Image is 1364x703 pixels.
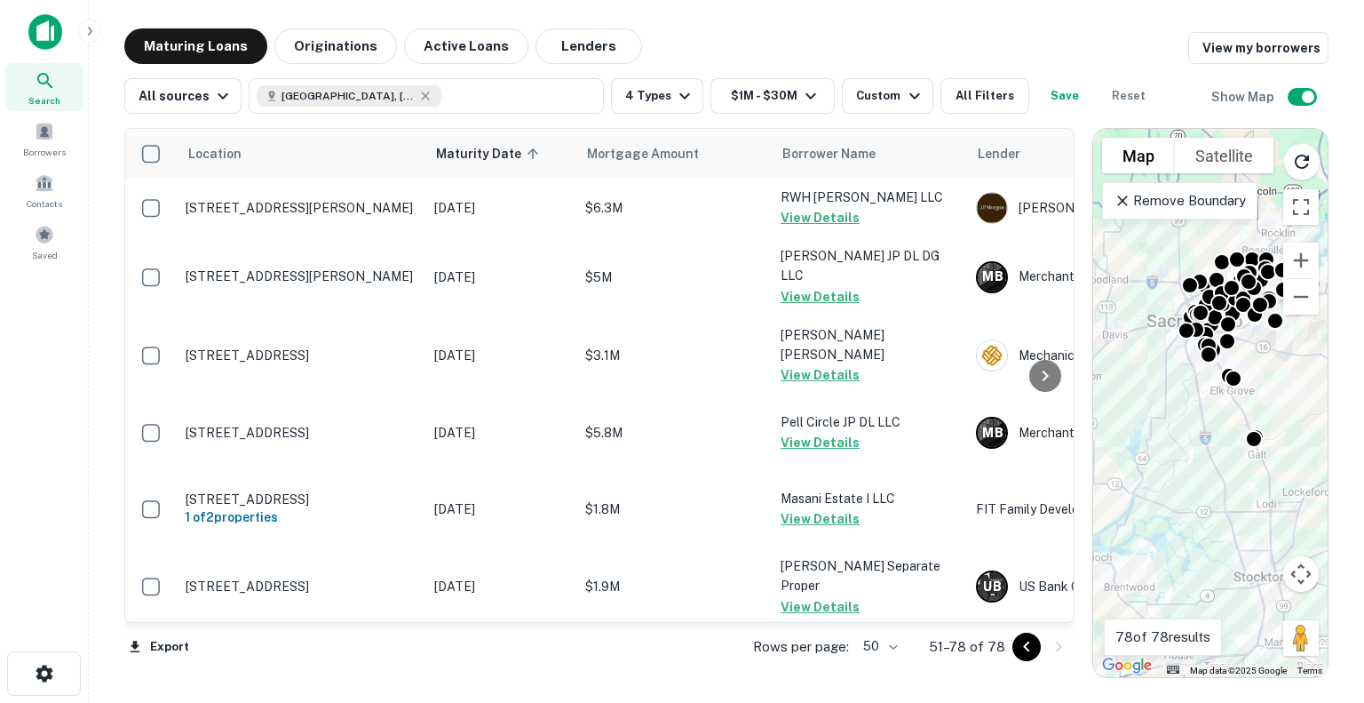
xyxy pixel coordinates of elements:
button: Maturing Loans [124,28,267,64]
p: [PERSON_NAME] Separate Proper [781,556,958,595]
button: Go to previous page [1012,633,1041,661]
p: Pell Circle JP DL LLC [781,412,958,432]
span: Mortgage Amount [587,143,722,164]
button: View Details [781,286,860,308]
button: Reload search area [1283,143,1320,180]
button: All sources [124,78,242,114]
div: Custom [856,85,924,107]
p: [STREET_ADDRESS] [186,348,416,363]
button: View Details [781,508,860,530]
p: 51–78 of 78 [929,636,1005,658]
p: Masani Estate I LLC [781,489,958,508]
p: Rows per page: [753,636,849,658]
span: Search [28,93,60,108]
button: Custom [842,78,932,114]
button: View Details [781,432,860,453]
button: Export [124,634,194,660]
p: U B [983,578,1001,596]
th: Lender [967,129,1251,179]
a: Saved [5,218,83,266]
p: M B [982,268,1003,286]
button: Zoom in [1283,243,1319,278]
p: $6.3M [585,198,763,218]
button: Map camera controls [1283,556,1319,592]
p: FIT Family Development LP [976,499,1242,519]
button: [GEOGRAPHIC_DATA], [GEOGRAPHIC_DATA], [GEOGRAPHIC_DATA] [249,78,604,114]
p: [DATE] [434,268,567,287]
div: [PERSON_NAME] [976,192,1242,224]
p: [DATE] [434,198,567,218]
button: Originations [274,28,397,64]
a: Open this area in Google Maps (opens a new window) [1098,654,1156,677]
button: Save your search to get updates of matches that match your search criteria. [1036,78,1093,114]
p: $5M [585,268,763,287]
p: [DATE] [434,499,567,519]
div: 50 [856,634,900,659]
p: 78 of 78 results [1115,627,1210,648]
p: M B [982,424,1003,443]
button: $1M - $30M [710,78,835,114]
div: All sources [139,85,234,107]
p: $1.8M [585,499,763,519]
a: Search [5,63,83,111]
div: Merchants Bank Of Commerce [976,417,1242,449]
th: Mortgage Amount [576,129,772,179]
p: [STREET_ADDRESS] [186,491,416,507]
th: Location [177,129,425,179]
span: Saved [32,248,58,262]
img: Google [1098,654,1156,677]
img: capitalize-icon.png [28,14,62,50]
span: Maturity Date [436,143,544,164]
th: Borrower Name [772,129,967,179]
img: picture [977,193,1007,223]
p: [PERSON_NAME] JP DL DG LLC [781,246,958,285]
p: [DATE] [434,577,567,596]
p: $1.9M [585,577,763,596]
button: 4 Types [611,78,703,114]
h6: 1 of 2 properties [186,507,416,527]
p: [STREET_ADDRESS] [186,425,416,441]
a: Contacts [5,166,83,214]
span: Borrowers [23,145,66,159]
button: Keyboard shortcuts [1167,666,1179,674]
span: Lender [978,143,1020,164]
button: Show street map [1102,138,1175,173]
p: [STREET_ADDRESS][PERSON_NAME] [186,268,416,284]
p: [DATE] [434,346,567,365]
p: [PERSON_NAME] [PERSON_NAME] [781,325,958,364]
button: View Details [781,207,860,228]
a: Borrowers [5,115,83,163]
p: [STREET_ADDRESS][PERSON_NAME] [186,200,416,216]
p: [STREET_ADDRESS] [186,579,416,595]
a: View my borrowers [1188,32,1328,64]
button: Zoom out [1283,279,1319,315]
p: [DATE] [434,423,567,443]
p: Remove Boundary [1114,190,1246,212]
h6: Show Map [1211,87,1277,107]
div: Mechanics Bank [976,340,1242,371]
div: Merchants Bank Of Commerce [976,261,1242,293]
p: $5.8M [585,423,763,443]
p: RWH [PERSON_NAME] LLC [781,188,958,207]
span: [GEOGRAPHIC_DATA], [GEOGRAPHIC_DATA], [GEOGRAPHIC_DATA] [282,88,415,104]
div: US Bank Commercial Real Estate [976,571,1242,603]
span: Contacts [27,196,62,211]
button: Active Loans [404,28,528,64]
span: Map data ©2025 Google [1190,666,1287,675]
button: View Details [781,596,860,618]
button: View Details [781,364,860,386]
button: Reset [1100,78,1157,114]
button: Toggle fullscreen view [1283,189,1319,225]
p: $3.1M [585,346,763,365]
iframe: Chat Widget [1275,561,1364,646]
button: Lenders [535,28,642,64]
span: Borrower Name [782,143,876,164]
span: Location [187,143,242,164]
th: Maturity Date [425,129,576,179]
img: picture [977,340,1007,371]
